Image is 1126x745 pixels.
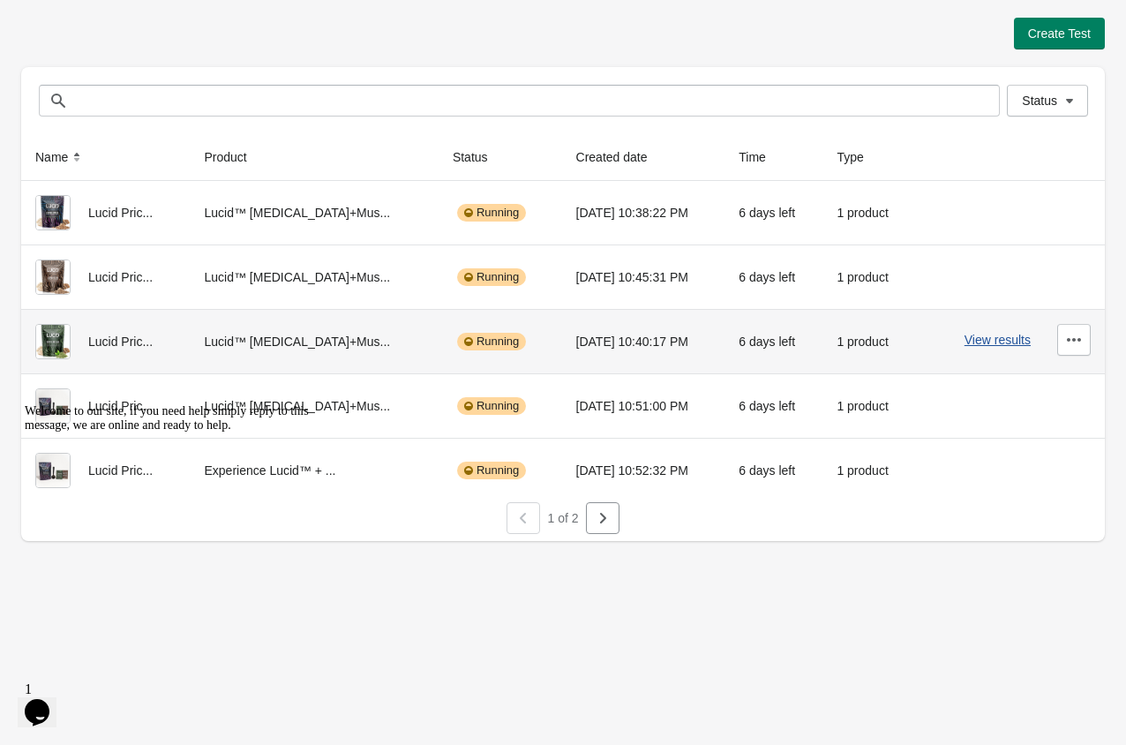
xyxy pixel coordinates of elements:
[204,260,424,295] div: Lucid™ [MEDICAL_DATA]+Mus...
[204,195,424,230] div: Lucid™ [MEDICAL_DATA]+Mus...
[197,141,271,173] button: Product
[965,333,1031,347] button: View results
[7,7,291,34] span: Welcome to our site, if you need help simply reply to this message, we are online and ready to help.
[739,388,808,424] div: 6 days left
[35,388,176,424] div: Lucid Pric...
[1007,85,1088,117] button: Status
[457,204,526,222] div: Running
[7,7,325,35] div: Welcome to our site, if you need help simply reply to this message, we are online and ready to help.
[18,674,74,727] iframe: chat widget
[547,511,578,525] span: 1 of 2
[446,141,513,173] button: Status
[576,260,711,295] div: [DATE] 10:45:31 PM
[732,141,791,173] button: Time
[1014,18,1105,49] button: Create Test
[35,324,176,359] div: Lucid Pric...
[576,453,711,488] div: [DATE] 10:52:32 PM
[1028,26,1091,41] span: Create Test
[837,324,901,359] div: 1 product
[576,195,711,230] div: [DATE] 10:38:22 PM
[457,268,526,286] div: Running
[204,388,424,424] div: Lucid™ [MEDICAL_DATA]+Mus...
[837,195,901,230] div: 1 product
[829,141,888,173] button: Type
[18,397,335,666] iframe: chat widget
[739,195,808,230] div: 6 days left
[576,324,711,359] div: [DATE] 10:40:17 PM
[35,195,176,230] div: Lucid Pric...
[837,260,901,295] div: 1 product
[457,462,526,479] div: Running
[576,388,711,424] div: [DATE] 10:51:00 PM
[739,324,808,359] div: 6 days left
[35,260,176,295] div: Lucid Pric...
[837,453,901,488] div: 1 product
[457,397,526,415] div: Running
[739,260,808,295] div: 6 days left
[1022,94,1057,108] span: Status
[837,388,901,424] div: 1 product
[204,324,424,359] div: Lucid™ [MEDICAL_DATA]+Mus...
[569,141,672,173] button: Created date
[457,333,526,350] div: Running
[28,141,93,173] button: Name
[739,453,808,488] div: 6 days left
